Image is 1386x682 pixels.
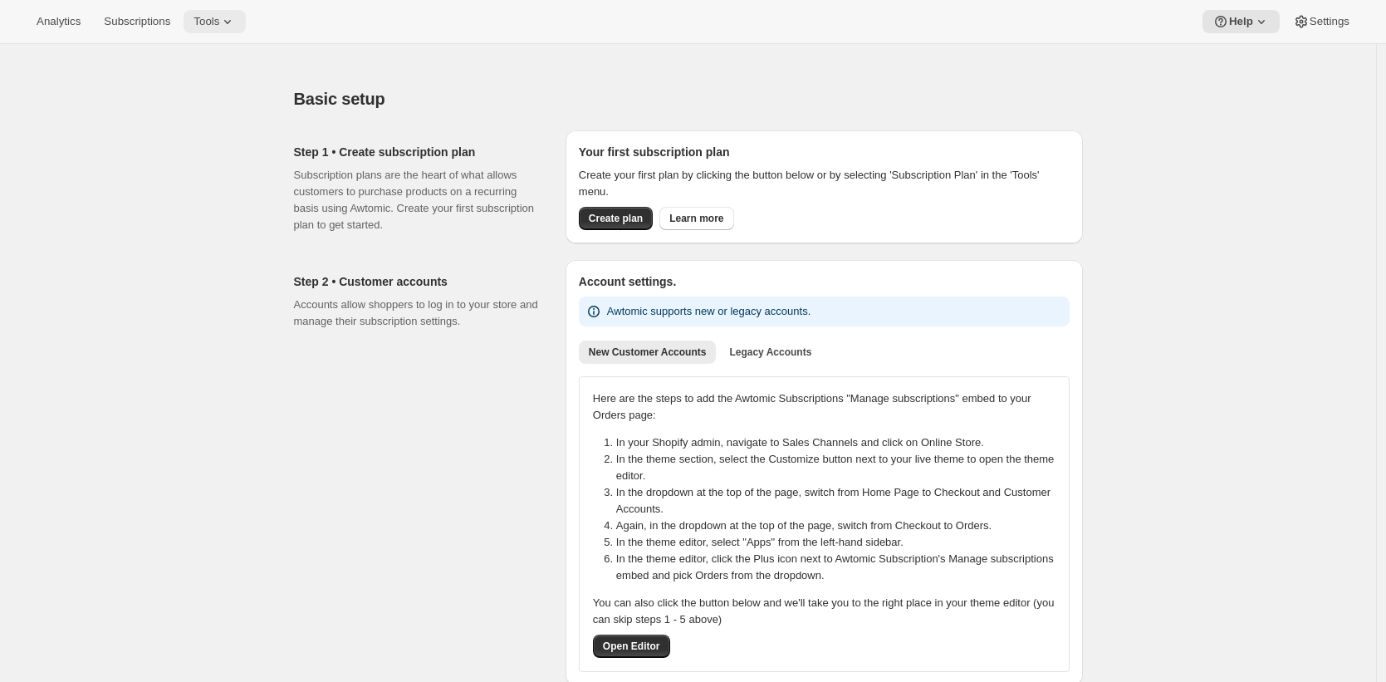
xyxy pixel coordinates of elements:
h2: Step 2 • Customer accounts [294,273,539,290]
span: Settings [1310,15,1349,28]
span: New Customer Accounts [589,346,707,359]
li: In your Shopify admin, navigate to Sales Channels and click on Online Store. [616,434,1065,451]
a: Learn more [659,207,733,230]
p: Here are the steps to add the Awtomic Subscriptions "Manage subscriptions" embed to your Orders p... [593,390,1055,424]
button: Settings [1283,10,1359,33]
h2: Your first subscription plan [579,144,1070,160]
span: Legacy Accounts [729,346,811,359]
li: Again, in the dropdown at the top of the page, switch from Checkout to Orders. [616,518,1065,534]
button: Help [1202,10,1280,33]
li: In the dropdown at the top of the page, switch from Home Page to Checkout and Customer Accounts. [616,484,1065,518]
span: Learn more [669,212,723,225]
span: Basic setup [294,90,385,108]
span: Subscriptions [104,15,170,28]
li: In the theme section, select the Customize button next to your live theme to open the theme editor. [616,451,1065,484]
p: Accounts allow shoppers to log in to your store and manage their subscription settings. [294,297,539,330]
span: Create plan [589,212,643,225]
p: Create your first plan by clicking the button below or by selecting 'Subscription Plan' in the 'T... [579,167,1070,200]
span: Open Editor [603,640,660,653]
span: Help [1229,15,1253,28]
span: Analytics [37,15,81,28]
button: Analytics [27,10,91,33]
button: Open Editor [593,635,670,658]
h2: Step 1 • Create subscription plan [294,144,539,160]
li: In the theme editor, click the Plus icon next to Awtomic Subscription's Manage subscriptions embe... [616,551,1065,584]
button: Legacy Accounts [719,341,821,364]
button: New Customer Accounts [579,341,717,364]
li: In the theme editor, select "Apps" from the left-hand sidebar. [616,534,1065,551]
button: Create plan [579,207,653,230]
button: Subscriptions [94,10,180,33]
p: Subscription plans are the heart of what allows customers to purchase products on a recurring bas... [294,167,539,233]
h2: Account settings. [579,273,1070,290]
span: Tools [193,15,219,28]
button: Tools [184,10,246,33]
p: You can also click the button below and we'll take you to the right place in your theme editor (y... [593,595,1055,628]
p: Awtomic supports new or legacy accounts. [607,303,811,320]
